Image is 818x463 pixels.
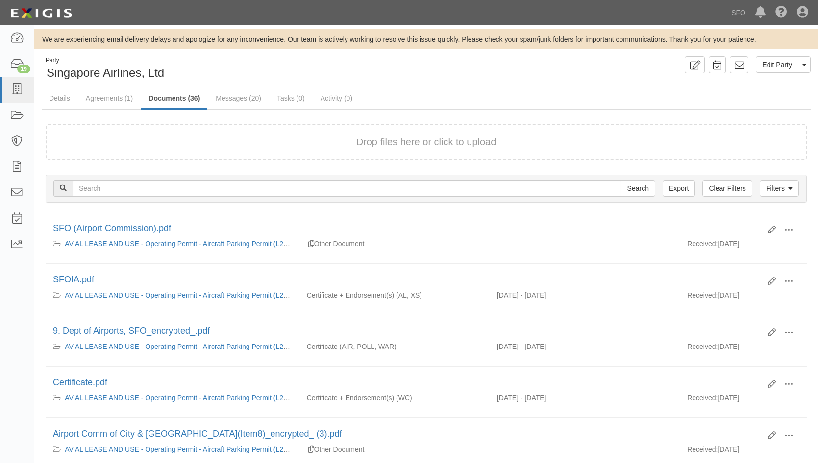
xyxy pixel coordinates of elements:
[65,445,307,453] a: AV AL LEASE AND USE - Operating Permit - Aircraft Parking Permit (L23-0041)
[680,342,807,356] div: [DATE]
[687,393,718,403] p: Received:
[775,7,787,19] i: Help Center - Complianz
[17,65,30,73] div: 19
[53,393,292,403] div: AV AL LEASE AND USE - Operating Permit - Aircraft Parking Permit (L23-0041)
[270,89,312,108] a: Tasks (0)
[53,428,761,440] div: Airport Comm of City & County of San Francisco(Item8)_encrypted_ (3).pdf
[34,34,818,44] div: We are experiencing email delivery delays and apologize for any inconvenience. Our team is active...
[308,239,314,249] div: Duplicate
[65,291,307,299] a: AV AL LEASE AND USE - Operating Permit - Aircraft Parking Permit (L23-0041)
[680,290,807,305] div: [DATE]
[726,3,750,23] a: SFO
[308,444,314,454] div: Duplicate
[53,290,292,300] div: AV AL LEASE AND USE - Operating Permit - Aircraft Parking Permit (L23-0041)
[53,223,171,233] a: SFO (Airport Commission).pdf
[53,376,761,389] div: Certificate.pdf
[73,180,621,197] input: Search
[680,393,807,408] div: [DATE]
[760,180,799,197] a: Filters
[53,325,761,338] div: 9. Dept of Airports, SFO_encrypted_.pdf
[687,342,718,351] p: Received:
[687,290,718,300] p: Received:
[53,326,210,336] a: 9. Dept of Airports, SFO_encrypted_.pdf
[53,444,292,454] div: AV AL LEASE AND USE - Operating Permit - Aircraft Parking Permit (L23-0041)
[42,56,419,81] div: Singapore Airlines, Ltd
[7,4,75,22] img: logo-5460c22ac91f19d4615b14bd174203de0afe785f0fc80cf4dbbc73dc1793850b.png
[680,444,807,459] div: [DATE]
[78,89,140,108] a: Agreements (1)
[65,343,307,350] a: AV AL LEASE AND USE - Operating Permit - Aircraft Parking Permit (L23-0041)
[53,377,107,387] a: Certificate.pdf
[663,180,695,197] a: Export
[356,135,496,149] button: Drop files here or click to upload
[687,239,718,249] p: Received:
[46,56,164,65] div: Party
[299,444,490,454] div: Other Document
[47,66,164,79] span: Singapore Airlines, Ltd
[53,222,761,235] div: SFO (Airport Commission).pdf
[141,89,207,110] a: Documents (36)
[65,394,307,402] a: AV AL LEASE AND USE - Operating Permit - Aircraft Parking Permit (L23-0041)
[687,444,718,454] p: Received:
[299,342,490,351] div: Aircraft Liability Pollution Liability War Risks and Allied Perils Coverage
[42,89,77,108] a: Details
[208,89,269,108] a: Messages (20)
[65,240,307,248] a: AV AL LEASE AND USE - Operating Permit - Aircraft Parking Permit (L23-0041)
[53,429,342,439] a: Airport Comm of City & [GEOGRAPHIC_DATA](Item8)_encrypted_ (3).pdf
[53,275,94,284] a: SFOIA.pdf
[680,239,807,254] div: [DATE]
[490,342,680,351] div: Effective 07/01/2025 - Expiration 06/30/2026
[299,290,490,300] div: Auto Liability Excess/Umbrella Liability
[53,342,292,351] div: AV AL LEASE AND USE - Operating Permit - Aircraft Parking Permit (L23-0041)
[702,180,752,197] a: Clear Filters
[490,393,680,403] div: Effective 08/02/2025 - Expiration 08/02/2026
[313,89,360,108] a: Activity (0)
[53,274,761,286] div: SFOIA.pdf
[299,393,490,403] div: Workers Compensation/Employers Liability
[490,290,680,300] div: Effective 08/02/2025 - Expiration 08/02/2026
[53,239,292,249] div: AV AL LEASE AND USE - Operating Permit - Aircraft Parking Permit (L23-0041)
[756,56,798,73] a: Edit Party
[490,239,680,239] div: Effective - Expiration
[299,239,490,249] div: Other Document
[621,180,655,197] input: Search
